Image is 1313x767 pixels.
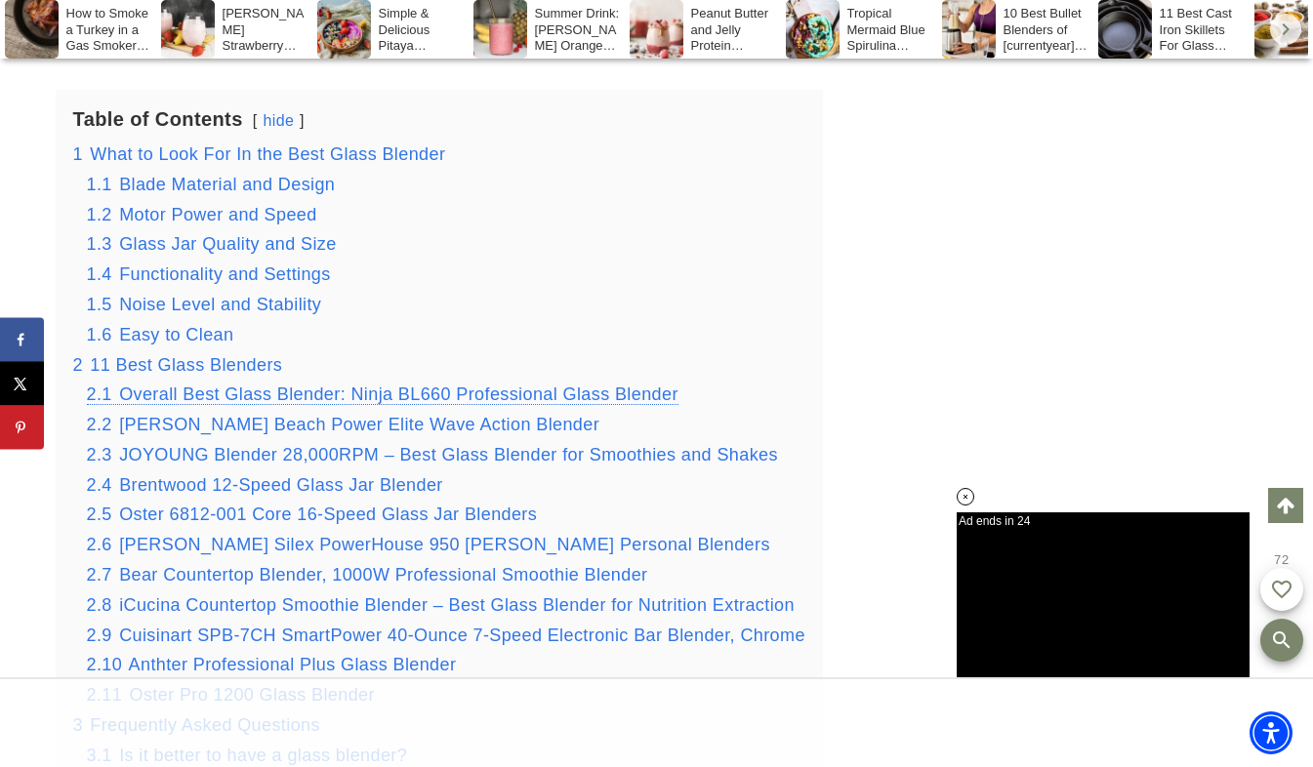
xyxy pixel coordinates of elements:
[87,234,337,254] a: 1.3 Glass Jar Quality and Size
[87,325,234,344] a: 1.6 Easy to Clean
[119,415,599,434] span: [PERSON_NAME] Beach Power Elite Wave Action Blender
[87,565,648,585] a: 2.7 Bear Countertop Blender, 1000W Professional Smoothie Blender
[73,355,83,375] span: 2
[73,108,243,130] b: Table of Contents
[119,205,317,224] span: Motor Power and Speed
[119,505,537,524] span: Oster 6812-001 Core 16-Speed Glass Jar Blenders
[90,144,445,164] span: What to Look For In the Best Glass Blender
[87,595,795,615] a: 2.8 iCucina Countertop Smoothie Blender – Best Glass Blender for Nutrition Extraction
[119,175,335,194] span: Blade Material and Design
[87,384,678,405] a: 2.1 Overall Best Glass Blender: Ninja BL660 Professional Glass Blender
[1250,711,1292,754] div: Accessibility Menu
[90,355,282,375] span: 11 Best Glass Blenders
[73,144,446,164] a: 1 What to Look For In the Best Glass Blender
[87,535,112,554] span: 2.6
[87,565,112,585] span: 2.7
[87,595,112,615] span: 2.8
[87,505,538,524] a: 2.5 Oster 6812-001 Core 16-Speed Glass Jar Blenders
[87,384,112,404] span: 2.1
[1268,488,1303,523] a: Scroll to top
[87,505,112,524] span: 2.5
[87,626,805,645] a: 2.9 Cuisinart SPB-7CH SmartPower 40-Ounce 7-Speed Electronic Bar Blender, Chrome
[87,264,112,284] span: 1.4
[87,655,457,674] a: 2.10 Anthter Professional Plus Glass Blender
[87,415,600,434] a: 2.2 [PERSON_NAME] Beach Power Elite Wave Action Blender
[73,144,83,164] span: 1
[119,626,805,645] span: Cuisinart SPB-7CH SmartPower 40-Ounce 7-Speed Electronic Bar Blender, Chrome
[119,325,233,344] span: Easy to Clean
[87,325,112,344] span: 1.6
[87,535,770,554] a: 2.6 [PERSON_NAME] Silex PowerHouse 950 [PERSON_NAME] Personal Blenders
[87,475,112,495] span: 2.4
[119,445,778,464] span: JOYOUNG Blender 28,000RPM – Best Glass Blender for Smoothies and Shakes
[87,295,322,314] a: 1.5 Noise Level and Stability
[87,475,443,495] a: 2.4 Brentwood 12-Speed Glass Jar Blender
[119,384,678,404] span: Overall Best Glass Blender: Ninja BL660 Professional Glass Blender
[119,264,331,284] span: Functionality and Settings
[119,295,321,314] span: Noise Level and Stability
[936,98,1229,683] iframe: Advertisement
[87,175,336,194] a: 1.1 Blade Material and Design
[119,234,337,254] span: Glass Jar Quality and Size
[263,112,294,129] a: hide
[129,655,457,674] span: Anthter Professional Plus Glass Blender
[87,415,112,434] span: 2.2
[87,205,112,224] span: 1.2
[87,626,112,645] span: 2.9
[119,595,795,615] span: iCucina Countertop Smoothie Blender – Best Glass Blender for Nutrition Extraction
[119,475,443,495] span: Brentwood 12-Speed Glass Jar Blender
[73,355,283,375] a: 2 11 Best Glass Blenders
[302,679,1012,767] iframe: Advertisement
[87,175,112,194] span: 1.1
[87,205,317,224] a: 1.2 Motor Power and Speed
[87,234,112,254] span: 1.3
[87,445,112,464] span: 2.3
[119,535,770,554] span: [PERSON_NAME] Silex PowerHouse 950 [PERSON_NAME] Personal Blenders
[87,264,331,284] a: 1.4 Functionality and Settings
[87,445,778,464] a: 2.3 JOYOUNG Blender 28,000RPM – Best Glass Blender for Smoothies and Shakes
[87,295,112,314] span: 1.5
[119,565,647,585] span: Bear Countertop Blender, 1000W Professional Smoothie Blender
[87,655,123,674] span: 2.10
